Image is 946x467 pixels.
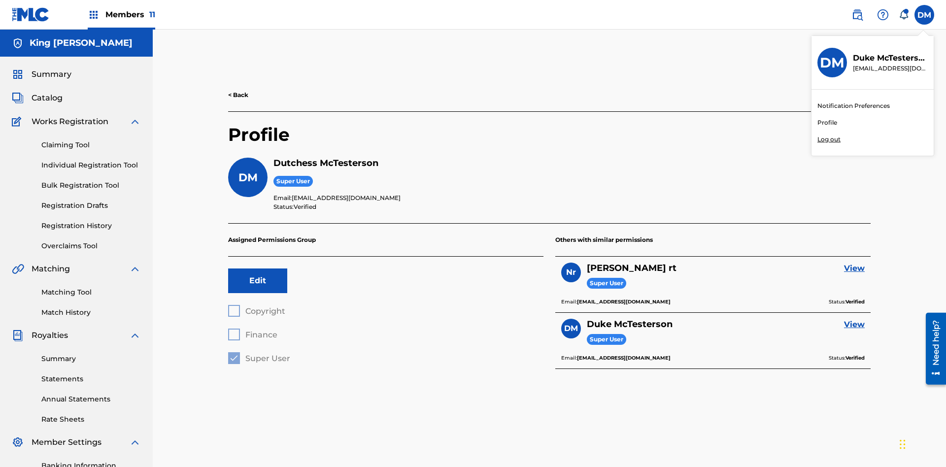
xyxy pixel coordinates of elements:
[12,263,24,275] img: Matching
[853,52,928,64] p: Duke McTesterson
[41,180,141,191] a: Bulk Registration Tool
[566,267,576,278] span: Nr
[853,64,928,73] p: duke.mctesterson@gmail.com
[817,101,890,110] a: Notification Preferences
[32,436,101,448] span: Member Settings
[41,241,141,251] a: Overclaims Tool
[587,278,626,289] span: Super User
[845,299,865,305] b: Verified
[12,7,50,22] img: MLC Logo
[817,135,841,144] p: Log out
[820,54,845,71] h3: DM
[899,10,909,20] div: Notifications
[12,436,24,448] img: Member Settings
[587,334,626,345] span: Super User
[851,9,863,21] img: search
[294,203,316,210] span: Verified
[129,116,141,128] img: expand
[12,92,63,104] a: CatalogCatalog
[873,5,893,25] div: Help
[829,354,865,363] p: Status:
[228,91,248,100] a: < Back
[12,68,71,80] a: SummarySummary
[41,160,141,170] a: Individual Registration Tool
[561,354,671,363] p: Email:
[41,307,141,318] a: Match History
[577,299,671,305] b: [EMAIL_ADDRESS][DOMAIN_NAME]
[273,194,871,202] p: Email:
[32,330,68,341] span: Royalties
[41,221,141,231] a: Registration History
[577,355,671,361] b: [EMAIL_ADDRESS][DOMAIN_NAME]
[129,263,141,275] img: expand
[12,37,24,49] img: Accounts
[900,430,906,459] div: Drag
[41,354,141,364] a: Summary
[129,330,141,341] img: expand
[273,202,871,211] p: Status:
[844,319,865,331] a: View
[32,116,108,128] span: Works Registration
[228,124,871,158] h2: Profile
[845,355,865,361] b: Verified
[129,436,141,448] img: expand
[88,9,100,21] img: Top Rightsholders
[41,287,141,298] a: Matching Tool
[897,420,946,467] iframe: Chat Widget
[844,263,865,274] a: View
[32,263,70,275] span: Matching
[41,374,141,384] a: Statements
[32,92,63,104] span: Catalog
[877,9,889,21] img: help
[847,5,867,25] a: Public Search
[587,319,673,330] h5: Duke McTesterson
[149,10,155,19] span: 11
[30,37,133,49] h5: King McTesterson
[12,92,24,104] img: Catalog
[238,171,258,184] span: DM
[561,298,671,306] p: Email:
[273,176,313,187] span: Super User
[41,200,141,211] a: Registration Drafts
[105,9,155,20] span: Members
[829,298,865,306] p: Status:
[273,158,871,169] h5: Dutchess McTesterson
[12,330,24,341] img: Royalties
[817,118,837,127] a: Profile
[555,224,871,257] p: Others with similar permissions
[32,68,71,80] span: Summary
[914,5,934,25] div: User Menu
[292,194,401,201] span: [EMAIL_ADDRESS][DOMAIN_NAME]
[12,116,25,128] img: Works Registration
[918,309,946,390] iframe: Resource Center
[228,224,543,257] p: Assigned Permissions Group
[564,323,578,334] span: DM
[12,68,24,80] img: Summary
[587,263,676,274] h5: Nicole rt
[41,140,141,150] a: Claiming Tool
[41,394,141,404] a: Annual Statements
[41,414,141,425] a: Rate Sheets
[228,268,287,293] button: Edit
